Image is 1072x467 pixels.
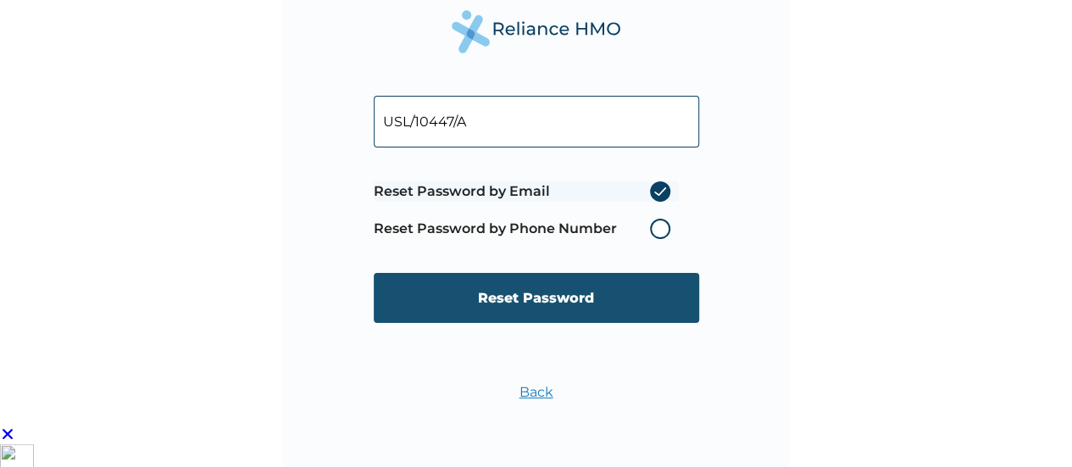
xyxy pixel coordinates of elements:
label: Reset Password by Phone Number [374,219,679,239]
input: Your Enrollee ID or Email Address [374,96,699,147]
a: Back [519,384,553,400]
span: Password reset method [374,173,679,247]
img: Reliance Health's Logo [452,10,621,53]
label: Reset Password by Email [374,181,679,202]
input: Reset Password [374,273,699,323]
